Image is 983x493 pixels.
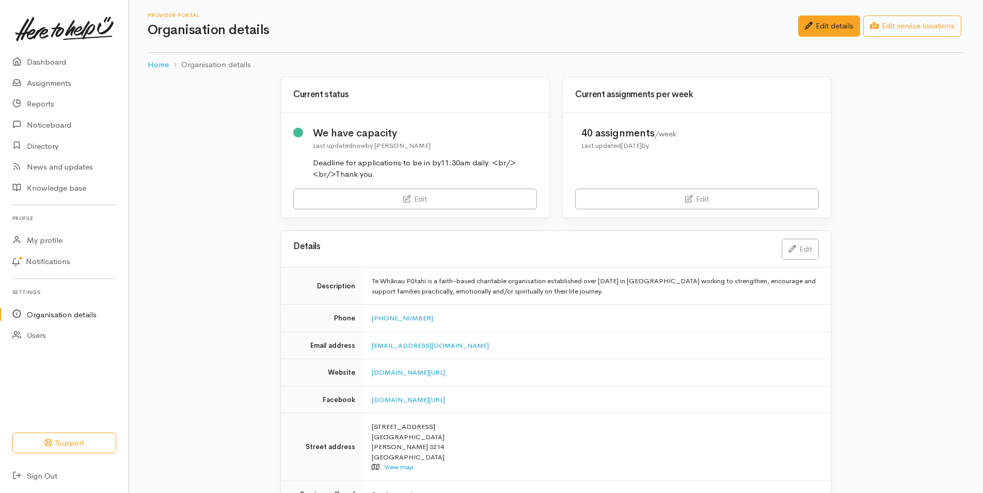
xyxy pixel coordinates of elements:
td: Email address [281,332,363,359]
div: Deadline for applications to be in by11:30am daily. <br/><br/>Thank you. [313,157,537,180]
div: Last updated by [PERSON_NAME] [313,141,537,151]
a: Edit [293,189,537,210]
time: now [353,141,366,150]
a: [DOMAIN_NAME][URL] [372,395,445,404]
div: We have capacity [313,126,537,141]
li: Organisation details [169,59,251,71]
a: View map [384,463,414,471]
a: Edit [575,189,819,210]
a: Edit service locations [863,16,961,37]
td: Facebook [281,386,363,413]
time: [DATE] [621,141,642,150]
a: [DOMAIN_NAME][URL] [372,368,445,377]
h3: Current status [293,90,537,100]
a: Edit [782,239,819,260]
td: [STREET_ADDRESS] [GEOGRAPHIC_DATA] [PERSON_NAME] 3214 [GEOGRAPHIC_DATA] [363,413,831,481]
h6: Profile [12,211,116,225]
h6: Settings [12,285,116,299]
a: [PHONE_NUMBER] [372,314,433,322]
nav: breadcrumb [148,53,964,77]
h3: Current assignments per week [575,90,819,100]
button: Support [12,433,116,454]
a: [EMAIL_ADDRESS][DOMAIN_NAME] [372,341,489,350]
h6: Provider Portal [148,12,798,18]
span: /week [655,129,676,138]
div: 40 assignments [581,126,676,141]
td: Description [281,268,363,305]
a: Edit details [798,16,860,37]
td: Website [281,359,363,387]
h1: Organisation details [148,23,798,38]
a: Home [148,59,169,71]
td: Street address [281,413,363,481]
div: Last updated by [581,141,676,151]
td: Te Whānau Pūtahi is a faith-based charitable organisation established over [DATE] in [GEOGRAPHIC_... [363,268,831,305]
h3: Details [293,242,769,252]
td: Phone [281,305,363,332]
